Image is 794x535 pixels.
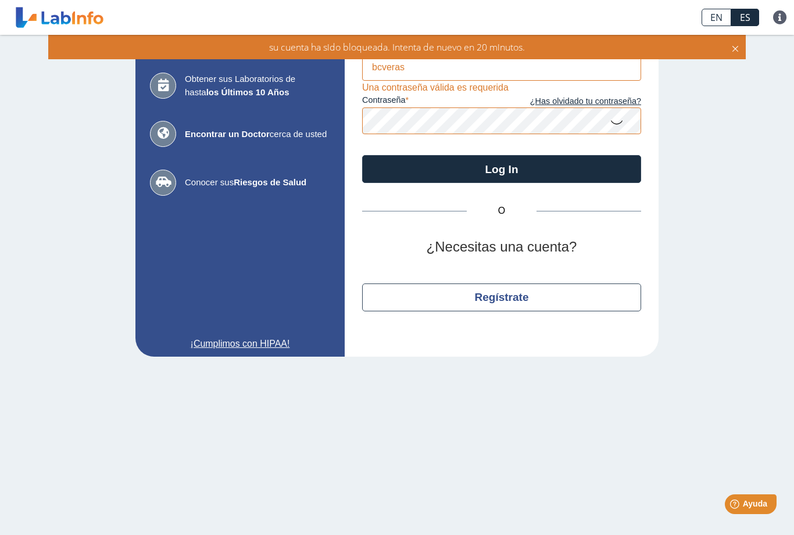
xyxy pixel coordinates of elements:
[691,490,781,522] iframe: Help widget launcher
[150,337,330,351] a: ¡Cumplimos con HIPAA!
[702,9,731,26] a: EN
[362,155,641,183] button: Log In
[185,73,330,99] span: Obtener sus Laboratorios de hasta
[362,239,641,256] h2: ¿Necesitas una cuenta?
[269,41,525,53] span: su cuenta ha sido bloqueada. Intenta de nuevo en 20 minutos.
[467,204,537,218] span: O
[234,177,306,187] b: Riesgos de Salud
[206,87,289,97] b: los Últimos 10 Años
[185,176,330,189] span: Conocer sus
[731,9,759,26] a: ES
[502,95,641,108] a: ¿Has olvidado tu contraseña?
[362,82,509,92] span: Una contraseña válida es requerida
[185,129,270,139] b: Encontrar un Doctor
[362,95,502,108] label: contraseña
[362,283,641,311] button: Regístrate
[185,128,330,141] span: cerca de usted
